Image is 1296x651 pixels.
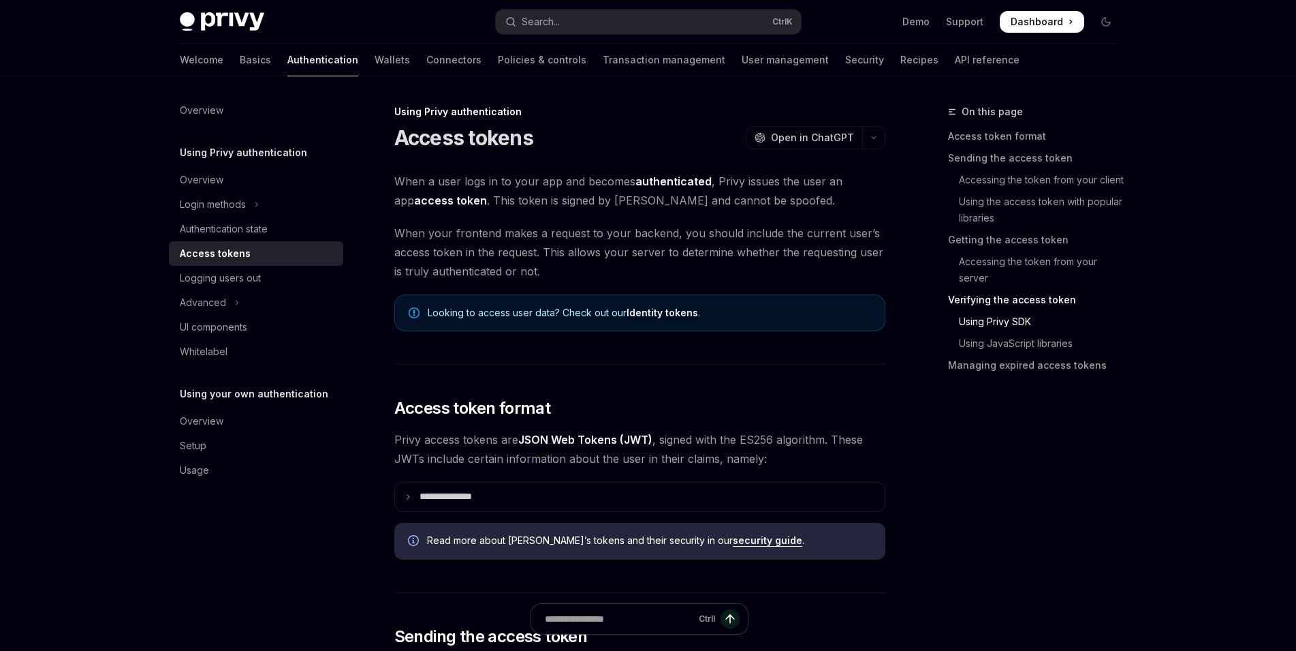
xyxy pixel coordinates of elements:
[180,344,227,360] div: Whitelabel
[180,12,264,31] img: dark logo
[721,609,740,629] button: Send message
[169,339,343,364] a: Whitelabel
[169,217,343,241] a: Authentication state
[180,462,209,479] div: Usage
[180,413,223,429] div: Overview
[408,535,422,549] svg: Info
[1095,11,1117,33] button: Toggle dark mode
[180,145,307,161] h5: Using Privy authentication
[1011,15,1063,29] span: Dashboard
[240,44,271,76] a: Basics
[180,102,223,119] div: Overview
[414,194,487,207] strong: access token
[169,98,343,123] a: Overview
[498,44,586,76] a: Policies & controls
[635,175,712,188] strong: authenticated
[394,397,551,419] span: Access token format
[375,44,410,76] a: Wallets
[742,44,829,76] a: User management
[518,433,652,447] a: JSON Web Tokens (JWT)
[409,307,420,318] svg: Note
[394,224,885,281] span: When your frontend makes a request to your backend, you should include the current user’s access ...
[169,434,343,458] a: Setup
[287,44,358,76] a: Authentication
[948,251,1128,289] a: Accessing the token from your server
[603,44,725,76] a: Transaction management
[900,44,938,76] a: Recipes
[180,196,246,213] div: Login methods
[772,16,793,27] span: Ctrl K
[427,534,872,547] span: Read more about [PERSON_NAME]’s tokens and their security in our .
[948,333,1128,354] a: Using JavaScript libraries
[180,44,223,76] a: Welcome
[169,266,343,290] a: Logging users out
[946,15,983,29] a: Support
[169,409,343,434] a: Overview
[169,168,343,192] a: Overview
[180,245,251,262] div: Access tokens
[169,458,343,483] a: Usage
[627,307,698,319] a: Identity tokens
[426,44,481,76] a: Connectors
[948,311,1128,333] a: Using Privy SDK
[746,126,862,149] button: Open in ChatGPT
[169,315,343,339] a: UI components
[948,125,1128,147] a: Access token format
[169,241,343,266] a: Access tokens
[948,191,1128,229] a: Using the access token with popular libraries
[169,290,343,315] button: Toggle Advanced section
[948,354,1128,376] a: Managing expired access tokens
[394,430,885,468] span: Privy access tokens are , signed with the ES256 algorithm. These JWTs include certain information...
[771,131,854,145] span: Open in ChatGPT
[180,294,226,311] div: Advanced
[394,172,885,210] span: When a user logs in to your app and becomes , Privy issues the user an app . This token is signed...
[733,534,802,547] a: security guide
[948,169,1128,191] a: Accessing the token from your client
[180,221,268,237] div: Authentication state
[180,172,223,188] div: Overview
[955,44,1020,76] a: API reference
[394,125,533,150] h1: Access tokens
[545,604,693,634] input: Ask a question...
[180,270,261,286] div: Logging users out
[169,192,343,217] button: Toggle Login methods section
[1000,11,1084,33] a: Dashboard
[496,10,801,34] button: Open search
[180,438,206,454] div: Setup
[962,104,1023,120] span: On this page
[180,319,247,335] div: UI components
[428,306,871,320] span: Looking to access user data? Check out our .
[948,229,1128,251] a: Getting the access token
[902,15,930,29] a: Demo
[522,14,560,30] div: Search...
[180,386,328,402] h5: Using your own authentication
[948,289,1128,311] a: Verifying the access token
[394,105,885,119] div: Using Privy authentication
[948,147,1128,169] a: Sending the access token
[845,44,884,76] a: Security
